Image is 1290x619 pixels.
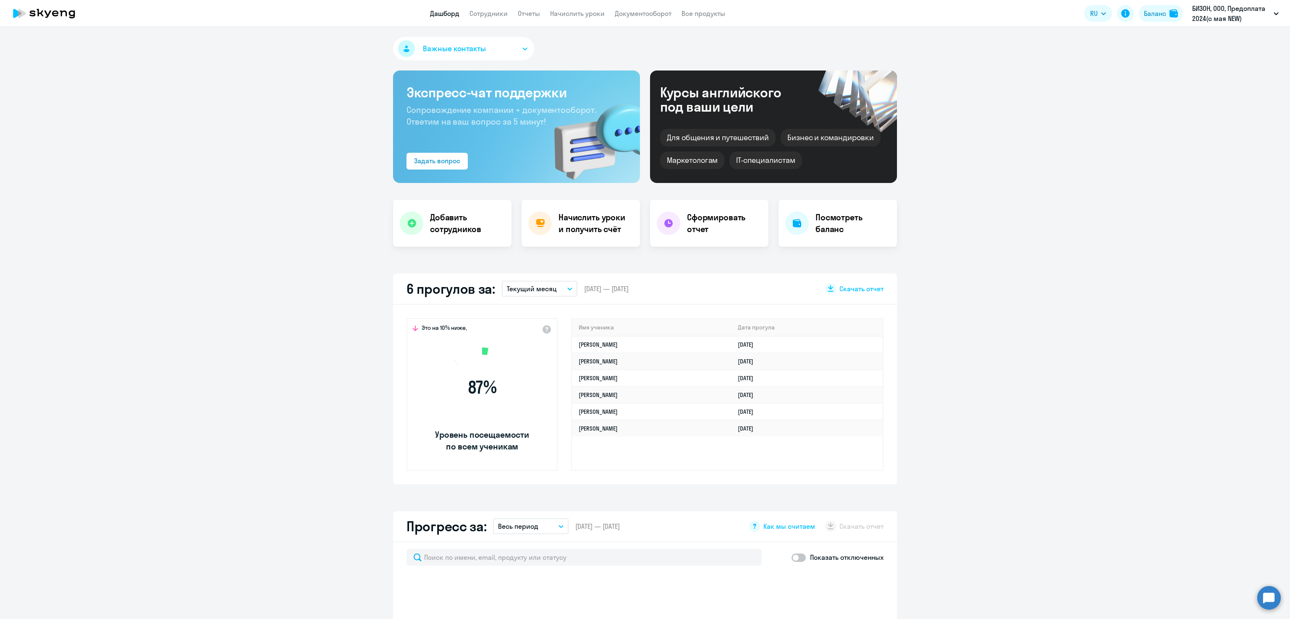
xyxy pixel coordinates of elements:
[660,151,724,169] div: Маркетологам
[579,391,618,399] a: [PERSON_NAME]
[810,552,884,562] p: Показать отключенных
[615,9,671,18] a: Документооборот
[660,85,804,114] div: Курсы английского под ваши цели
[550,9,605,18] a: Начислить уроки
[781,129,881,146] div: Бизнес и командировки
[815,212,890,235] h4: Посмотреть баланс
[1084,5,1112,22] button: RU
[738,408,760,415] a: [DATE]
[738,358,760,365] a: [DATE]
[498,521,538,531] p: Весь период
[729,151,802,169] div: IT-специалистам
[687,212,762,235] h4: Сформировать отчет
[1090,8,1098,18] span: RU
[682,9,725,18] a: Все продукты
[579,408,618,415] a: [PERSON_NAME]
[430,212,505,235] h4: Добавить сотрудников
[579,425,618,432] a: [PERSON_NAME]
[502,281,577,297] button: Текущий месяц
[406,549,762,566] input: Поиск по имени, email, продукту или статусу
[738,374,760,382] a: [DATE]
[393,37,534,60] button: Важные контакты
[1192,3,1270,24] p: БИЗОН, ООО, Предоплата 2024(с мая NEW)
[763,522,815,531] span: Как мы считаем
[406,153,468,170] button: Задать вопрос
[1139,5,1183,22] button: Балансbalance
[434,429,530,452] span: Уровень посещаемости по всем ученикам
[738,425,760,432] a: [DATE]
[731,319,883,336] th: Дата прогула
[406,280,495,297] h2: 6 прогулов за:
[584,284,629,293] span: [DATE] — [DATE]
[422,324,467,334] span: Это на 10% ниже,
[1169,9,1178,18] img: balance
[518,9,540,18] a: Отчеты
[738,341,760,348] a: [DATE]
[434,377,530,397] span: 87 %
[406,84,627,101] h3: Экспресс-чат поддержки
[507,284,557,294] p: Текущий месяц
[579,374,618,382] a: [PERSON_NAME]
[738,391,760,399] a: [DATE]
[430,9,459,18] a: Дашборд
[469,9,508,18] a: Сотрудники
[575,522,620,531] span: [DATE] — [DATE]
[572,319,731,336] th: Имя ученика
[660,129,776,146] div: Для общения и путешествий
[579,358,618,365] a: [PERSON_NAME]
[406,518,486,535] h2: Прогресс за:
[839,284,884,293] span: Скачать отчет
[542,89,640,183] img: bg-img
[493,518,569,534] button: Весь период
[1188,3,1283,24] button: БИЗОН, ООО, Предоплата 2024(с мая NEW)
[558,212,632,235] h4: Начислить уроки и получить счёт
[414,156,460,166] div: Задать вопрос
[1144,8,1166,18] div: Баланс
[579,341,618,348] a: [PERSON_NAME]
[423,43,486,54] span: Важные контакты
[406,104,596,127] span: Сопровождение компании + документооборот. Ответим на ваш вопрос за 5 минут!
